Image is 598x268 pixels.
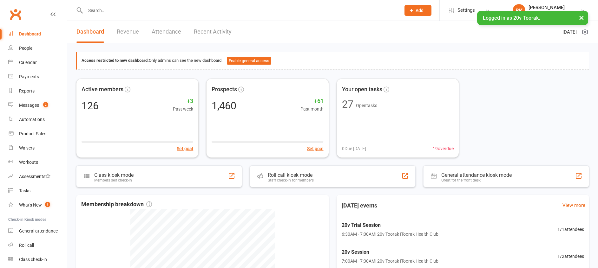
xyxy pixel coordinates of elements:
a: Assessments [8,169,67,184]
div: Members self check-in [94,178,134,182]
button: Set goal [177,145,193,152]
span: [DATE] [562,28,577,36]
a: Product Sales [8,127,67,141]
a: Dashboard [8,27,67,41]
a: Calendar [8,55,67,70]
div: Product Sales [19,131,46,136]
a: Tasks [8,184,67,198]
div: Great for the front desk [441,178,512,182]
span: 6:30AM - 7:00AM | 20v Toorak | Toorak Health Club [342,231,438,238]
a: People [8,41,67,55]
span: Your open tasks [342,85,382,94]
input: Search... [83,6,396,15]
span: Past week [173,105,193,112]
span: 1 / 1 attendees [557,226,584,233]
span: 19 overdue [433,145,454,152]
div: 126 [82,101,99,111]
button: Set goal [307,145,324,152]
div: Dashboard [19,31,41,36]
span: Settings [457,3,475,17]
div: Calendar [19,60,37,65]
div: Class check-in [19,257,47,262]
a: Dashboard [76,21,104,43]
div: Assessments [19,174,50,179]
div: [PERSON_NAME] [529,5,565,10]
button: Enable general access [227,57,271,65]
span: Open tasks [356,103,377,108]
span: Prospects [212,85,237,94]
strong: Access restricted to new dashboard: [82,58,149,63]
div: Reports [19,88,35,93]
div: Waivers [19,145,35,150]
a: Workouts [8,155,67,169]
div: Roll call [19,243,34,248]
a: General attendance kiosk mode [8,224,67,238]
span: 20v Session [342,248,438,256]
span: 20v Trial Session [342,221,438,229]
a: View more [562,201,585,209]
span: 0 Due [DATE] [342,145,366,152]
div: BK [513,4,525,17]
span: 1 [45,202,50,207]
a: Payments [8,70,67,84]
div: Messages [19,103,39,108]
a: Clubworx [8,6,23,22]
span: +3 [173,97,193,106]
a: Attendance [152,21,181,43]
div: 20v Toorak [529,10,565,16]
div: What's New [19,202,42,207]
span: 2 [43,102,48,107]
button: × [576,11,587,24]
span: Past month [300,105,324,112]
span: Logged in as 20v Toorak. [483,15,540,21]
a: Revenue [117,21,139,43]
div: People [19,46,32,51]
div: General attendance kiosk mode [441,172,512,178]
span: Add [416,8,424,13]
div: Staff check-in for members [268,178,314,182]
span: 7:00AM - 7:30AM | 20v Toorak | Toorak Health Club [342,258,438,265]
a: What's New1 [8,198,67,212]
span: Membership breakdown [81,200,152,209]
div: Automations [19,117,45,122]
a: Class kiosk mode [8,252,67,267]
span: 1 / 2 attendees [557,253,584,260]
a: Automations [8,112,67,127]
h3: [DATE] events [337,200,382,211]
div: General attendance [19,228,58,233]
a: Recent Activity [194,21,232,43]
a: Waivers [8,141,67,155]
span: Active members [82,85,123,94]
div: 1,460 [212,101,236,111]
div: Roll call kiosk mode [268,172,314,178]
button: Add [404,5,431,16]
div: Payments [19,74,39,79]
a: Reports [8,84,67,98]
a: Roll call [8,238,67,252]
div: 27 [342,99,353,109]
div: Workouts [19,160,38,165]
div: Only admins can see the new dashboard. [82,57,584,65]
span: +61 [300,97,324,106]
a: Messages 2 [8,98,67,112]
div: Tasks [19,188,30,193]
div: Class kiosk mode [94,172,134,178]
